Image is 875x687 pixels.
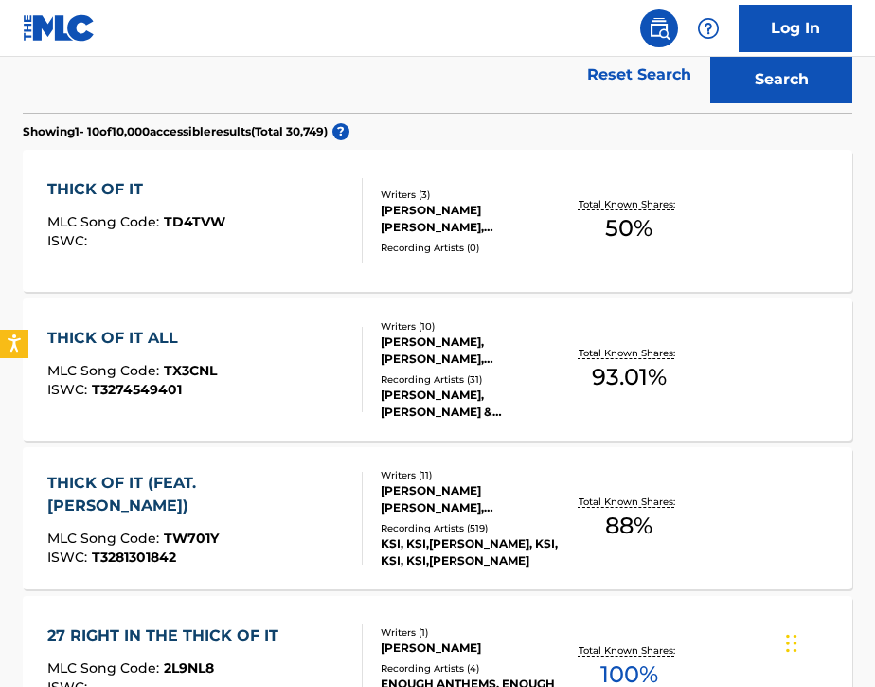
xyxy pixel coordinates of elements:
[47,232,92,249] span: ISWC :
[47,362,164,379] span: MLC Song Code :
[381,640,560,657] div: [PERSON_NAME]
[47,472,347,517] div: THICK OF IT (FEAT. [PERSON_NAME])
[579,495,680,509] p: Total Known Shares:
[739,5,852,52] a: Log In
[381,482,560,516] div: [PERSON_NAME] [PERSON_NAME], [PERSON_NAME], [PERSON_NAME] [PERSON_NAME], [PERSON_NAME] [PERSON_NA...
[47,530,164,547] span: MLC Song Code :
[47,660,164,677] span: MLC Song Code :
[786,615,797,672] div: Drag
[592,360,667,394] span: 93.01 %
[697,17,720,40] img: help
[23,14,96,42] img: MLC Logo
[381,468,560,482] div: Writers ( 11 )
[710,56,852,103] button: Search
[578,54,701,96] a: Reset Search
[381,387,560,421] div: [PERSON_NAME], [PERSON_NAME] & [PERSON_NAME], [PERSON_NAME],[PERSON_NAME],[PERSON_NAME], [PERSON_...
[381,188,560,202] div: Writers ( 3 )
[47,624,288,647] div: 27 RIGHT IN THE THICK OF IT
[381,334,560,368] div: [PERSON_NAME], [PERSON_NAME], [PERSON_NAME], [PERSON_NAME], [PERSON_NAME], [PERSON_NAME], [PERSON...
[23,150,852,292] a: THICK OF ITMLC Song Code:TD4TVWISWC:Writers (3)[PERSON_NAME] [PERSON_NAME], [PERSON_NAME], [PERSO...
[381,202,560,236] div: [PERSON_NAME] [PERSON_NAME], [PERSON_NAME], [PERSON_NAME]
[579,346,680,360] p: Total Known Shares:
[47,381,92,398] span: ISWC :
[381,372,560,387] div: Recording Artists ( 31 )
[381,535,560,569] div: KSI, KSI,[PERSON_NAME], KSI, KSI, KSI,[PERSON_NAME]
[332,123,349,140] span: ?
[92,549,176,566] span: T3281301842
[579,643,680,658] p: Total Known Shares:
[47,213,164,230] span: MLC Song Code :
[92,381,182,398] span: T3274549401
[689,9,727,47] div: Help
[381,319,560,334] div: Writers ( 10 )
[381,241,560,255] div: Recording Artists ( 0 )
[47,549,92,566] span: ISWC :
[23,123,328,140] p: Showing 1 - 10 of 10,000 accessible results (Total 30,749 )
[381,625,560,640] div: Writers ( 1 )
[164,362,217,379] span: TX3CNL
[579,197,680,211] p: Total Known Shares:
[605,509,652,543] span: 88 %
[648,17,670,40] img: search
[47,178,225,201] div: THICK OF IT
[381,661,560,676] div: Recording Artists ( 4 )
[23,447,852,589] a: THICK OF IT (FEAT. [PERSON_NAME])MLC Song Code:TW701YISWC:T3281301842Writers (11)[PERSON_NAME] [P...
[605,211,652,245] span: 50 %
[164,213,225,230] span: TD4TVW
[780,596,875,687] iframe: Chat Widget
[47,327,217,350] div: THICK OF IT ALL
[640,9,678,47] a: Public Search
[381,521,560,535] div: Recording Artists ( 519 )
[164,530,219,547] span: TW701Y
[164,660,214,677] span: 2L9NL8
[23,298,852,441] a: THICK OF IT ALLMLC Song Code:TX3CNLISWC:T3274549401Writers (10)[PERSON_NAME], [PERSON_NAME], [PER...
